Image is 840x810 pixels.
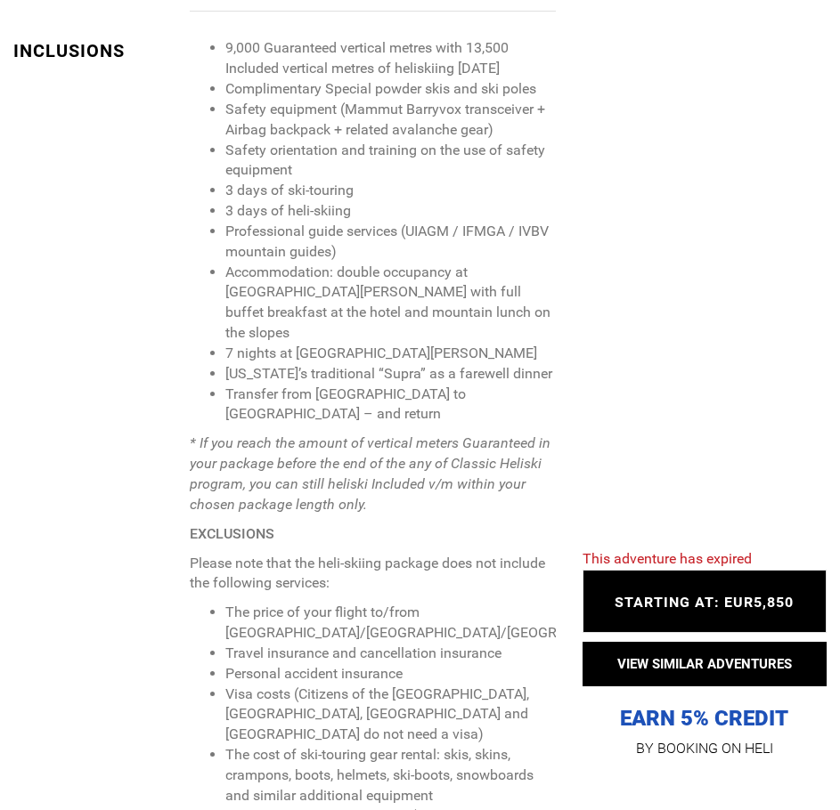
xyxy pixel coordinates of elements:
[225,684,556,746] li: Visa costs (Citizens of the [GEOGRAPHIC_DATA], [GEOGRAPHIC_DATA], [GEOGRAPHIC_DATA] and [GEOGRAPH...
[225,201,556,222] li: 3 days of heli-skiing
[225,79,556,100] li: Complimentary Special powder skis and ski poles
[225,364,556,385] li: [US_STATE]’s traditional “Supra” as a farewell dinner
[583,736,827,761] p: BY BOOKING ON HELI
[225,644,556,664] li: Travel insurance and cancellation insurance
[225,38,556,79] li: 9,000 Guaranteed vertical metres with 13,500 Included vertical metres of heliskiing [DATE]
[615,594,794,611] span: STARTING AT: EUR5,850
[225,181,556,201] li: 3 days of ski-touring
[225,664,556,684] li: Personal accident insurance
[190,525,274,542] strong: EXCLUSIONS
[225,100,556,141] li: Safety equipment (Mammut Barryvox transceiver + Airbag backpack + related avalanche gear)
[225,222,556,263] li: Professional guide services (UIAGM / IFMGA / IVBV mountain guides)
[190,434,550,513] em: * If you reach the amount of vertical meters Guaranteed in your package before the end of the any...
[225,745,556,806] li: The cost of ski-touring gear rental: skis, skins, crampons, boots, helmets, ski-boots, snowboards...
[190,554,556,595] p: Please note that the heli-skiing package does not include the following services:
[583,642,827,686] button: VIEW SIMILAR ADVENTURES
[225,385,556,425] li: Transfer from [GEOGRAPHIC_DATA] to [GEOGRAPHIC_DATA] – and return
[583,551,752,568] span: This adventure has expired
[225,263,556,344] li: Accommodation: double occupancy at [GEOGRAPHIC_DATA][PERSON_NAME] with full buffet breakfast at t...
[225,603,556,644] li: The price of your flight to/from [GEOGRAPHIC_DATA]/[GEOGRAPHIC_DATA]/[GEOGRAPHIC_DATA]
[225,344,556,364] li: 7 nights at [GEOGRAPHIC_DATA][PERSON_NAME]
[13,38,176,64] div: INCLUSIONS
[225,141,556,182] li: Safety orientation and training on the use of safety equipment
